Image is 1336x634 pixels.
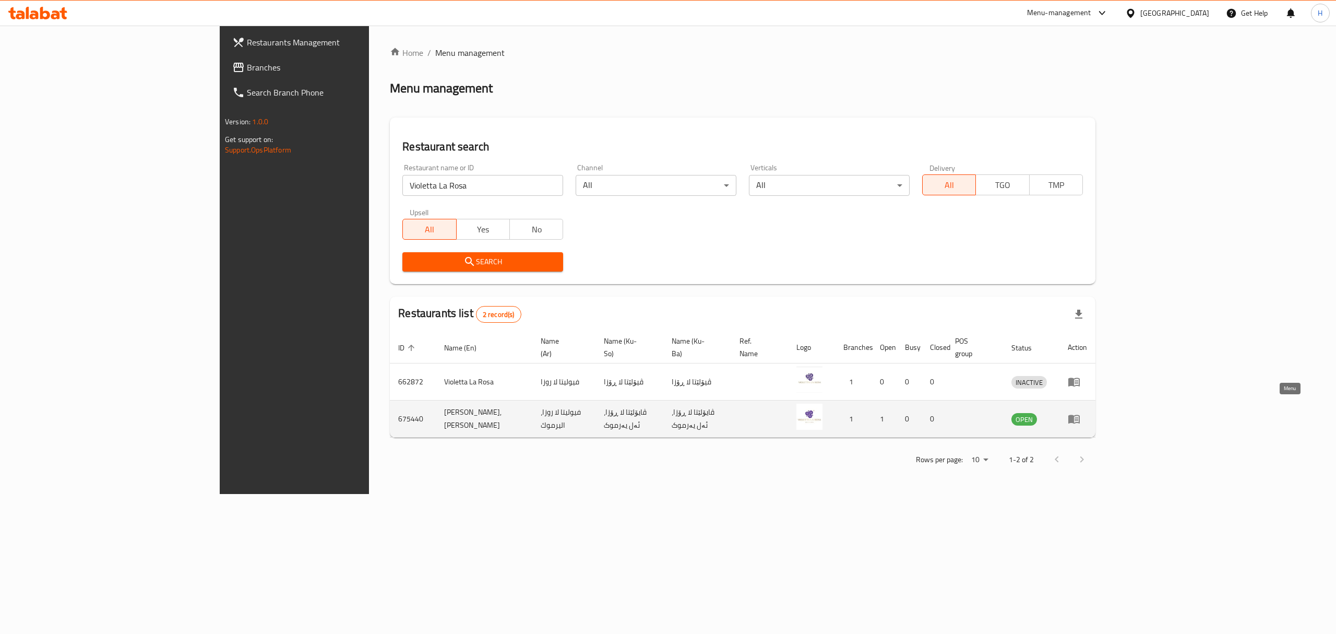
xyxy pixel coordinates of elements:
[407,222,452,237] span: All
[922,174,976,195] button: All
[1011,414,1037,426] span: OPEN
[1029,174,1083,195] button: TMP
[788,332,835,363] th: Logo
[872,332,897,363] th: Open
[835,363,872,401] td: 1
[476,310,521,320] span: 2 record(s)
[796,367,822,393] img: Violetta La Rosa
[225,115,250,128] span: Version:
[1011,342,1045,354] span: Status
[541,335,583,360] span: Name (Ar)
[1140,7,1209,19] div: [GEOGRAPHIC_DATA]
[509,219,563,240] button: No
[532,363,596,401] td: فيوليتا لا روزا
[576,175,736,196] div: All
[975,174,1029,195] button: TGO
[402,252,563,272] button: Search
[402,219,456,240] button: All
[411,255,555,268] span: Search
[398,342,418,354] span: ID
[835,332,872,363] th: Branches
[456,219,510,240] button: Yes
[980,178,1025,193] span: TGO
[225,143,291,157] a: Support.OpsPlatform
[739,335,776,360] span: Ref. Name
[225,133,273,146] span: Get support on:
[461,222,506,237] span: Yes
[436,363,532,401] td: Violetta La Rosa
[1034,178,1079,193] span: TMP
[604,335,651,360] span: Name (Ku-So)
[1318,7,1322,19] span: H
[402,175,563,196] input: Search for restaurant name or ID..
[922,332,947,363] th: Closed
[663,363,731,401] td: ڤیۆلێتا لا ڕۆزا
[897,363,922,401] td: 0
[916,453,963,466] p: Rows per page:
[872,401,897,438] td: 1
[672,335,719,360] span: Name (Ku-Ba)
[1009,453,1034,466] p: 1-2 of 2
[1027,7,1091,19] div: Menu-management
[444,342,490,354] span: Name (En)
[224,55,443,80] a: Branches
[252,115,268,128] span: 1.0.0
[872,363,897,401] td: 0
[1066,302,1091,327] div: Export file
[955,335,991,360] span: POS group
[514,222,559,237] span: No
[247,36,435,49] span: Restaurants Management
[835,401,872,438] td: 1
[224,30,443,55] a: Restaurants Management
[749,175,910,196] div: All
[929,164,956,171] label: Delivery
[398,306,521,323] h2: Restaurants list
[595,363,663,401] td: ڤیۆلێتا لا ڕۆزا
[1059,332,1095,363] th: Action
[922,401,947,438] td: 0
[967,452,992,468] div: Rows per page:
[595,401,663,438] td: ڤایۆلێتا لا ڕۆزا، ئەل یەرموک
[410,208,429,216] label: Upsell
[247,86,435,99] span: Search Branch Phone
[435,46,505,59] span: Menu management
[476,306,521,323] div: Total records count
[402,139,1083,155] h2: Restaurant search
[390,46,1095,59] nav: breadcrumb
[1011,377,1047,389] span: INACTIVE
[663,401,731,438] td: ڤایۆلێتا لا ڕۆزا، ئەل یەرموک
[897,401,922,438] td: 0
[390,332,1095,438] table: enhanced table
[796,404,822,430] img: Violetta La Rosa, Alyarmuk
[436,401,532,438] td: [PERSON_NAME], [PERSON_NAME]
[897,332,922,363] th: Busy
[922,363,947,401] td: 0
[247,61,435,74] span: Branches
[532,401,596,438] td: فيوليتا لا روزا، اليرموك
[224,80,443,105] a: Search Branch Phone
[927,178,972,193] span: All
